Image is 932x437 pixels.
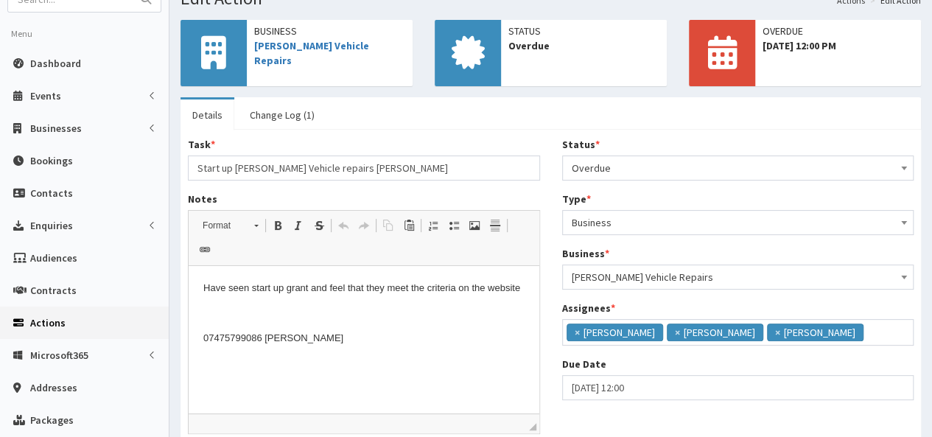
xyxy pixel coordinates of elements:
[562,155,914,181] span: Overdue
[399,216,419,235] a: Paste (Ctrl+V)
[30,316,66,329] span: Actions
[30,413,74,427] span: Packages
[567,324,663,341] li: Catherine Espin
[30,154,73,167] span: Bookings
[508,38,659,53] span: Overdue
[195,216,247,235] span: Format
[354,216,374,235] a: Redo (Ctrl+Y)
[767,324,863,341] li: Paul Slade
[572,212,905,233] span: Business
[562,210,914,235] span: Business
[763,38,914,53] span: [DATE] 12:00 PM
[309,216,329,235] a: Strike Through
[254,39,369,67] a: [PERSON_NAME] Vehicle Repairs
[30,57,81,70] span: Dashboard
[562,246,609,261] label: Business
[181,99,234,130] a: Details
[572,267,905,287] span: Beckett Vehicle Repairs
[464,216,485,235] a: Image
[485,216,505,235] a: Insert Horizontal Line
[562,265,914,290] span: Beckett Vehicle Repairs
[238,99,326,130] a: Change Log (1)
[288,216,309,235] a: Italic (Ctrl+I)
[267,216,288,235] a: Bold (Ctrl+B)
[562,357,606,371] label: Due Date
[254,24,405,38] span: Business
[30,186,73,200] span: Contacts
[188,192,217,206] label: Notes
[30,284,77,297] span: Contracts
[423,216,444,235] a: Insert/Remove Numbered List
[763,24,914,38] span: OVERDUE
[378,216,399,235] a: Copy (Ctrl+C)
[562,192,591,206] label: Type
[575,325,580,340] span: ×
[188,137,215,152] label: Task
[562,301,615,315] label: Assignees
[30,349,88,362] span: Microsoft365
[667,324,763,341] li: Gina Waterhouse
[572,158,905,178] span: Overdue
[775,325,780,340] span: ×
[508,24,659,38] span: Status
[30,381,77,394] span: Addresses
[195,215,266,236] a: Format
[562,137,600,152] label: Status
[333,216,354,235] a: Undo (Ctrl+Z)
[30,122,82,135] span: Businesses
[30,89,61,102] span: Events
[444,216,464,235] a: Insert/Remove Bulleted List
[30,219,73,232] span: Enquiries
[30,251,77,265] span: Audiences
[675,325,680,340] span: ×
[529,423,536,430] span: Drag to resize
[189,266,539,413] iframe: Rich Text Editor, notes
[195,240,215,259] a: Link (Ctrl+L)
